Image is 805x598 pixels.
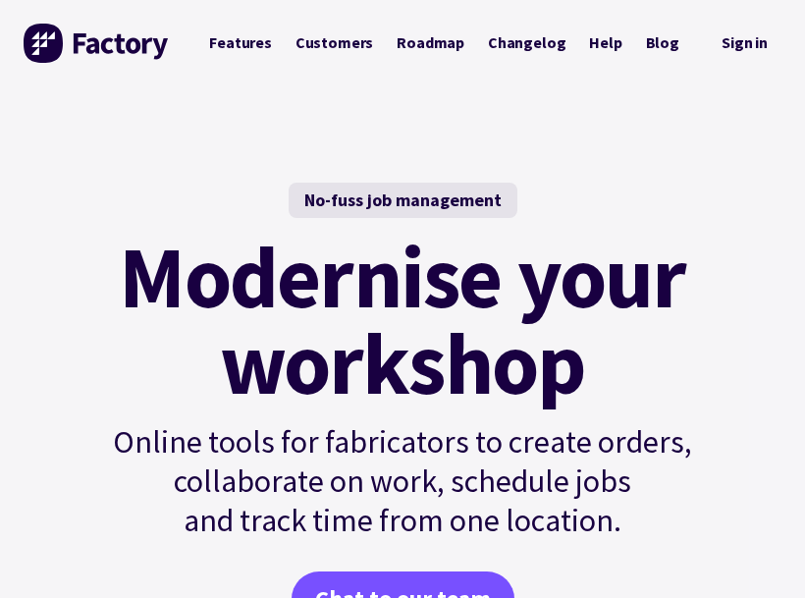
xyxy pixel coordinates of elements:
[708,24,781,64] nav: Secondary Navigation
[708,24,781,64] a: Sign in
[634,25,691,61] a: Blog
[71,422,734,540] p: Online tools for fabricators to create orders, collaborate on work, schedule jobs and track time ...
[284,25,385,61] a: Customers
[24,24,171,63] img: Factory
[577,25,633,61] a: Help
[289,183,517,218] div: No-fuss job management
[476,25,577,61] a: Changelog
[119,234,685,407] mark: Modernise your workshop
[197,25,691,61] nav: Primary Navigation
[385,25,476,61] a: Roadmap
[197,25,284,61] a: Features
